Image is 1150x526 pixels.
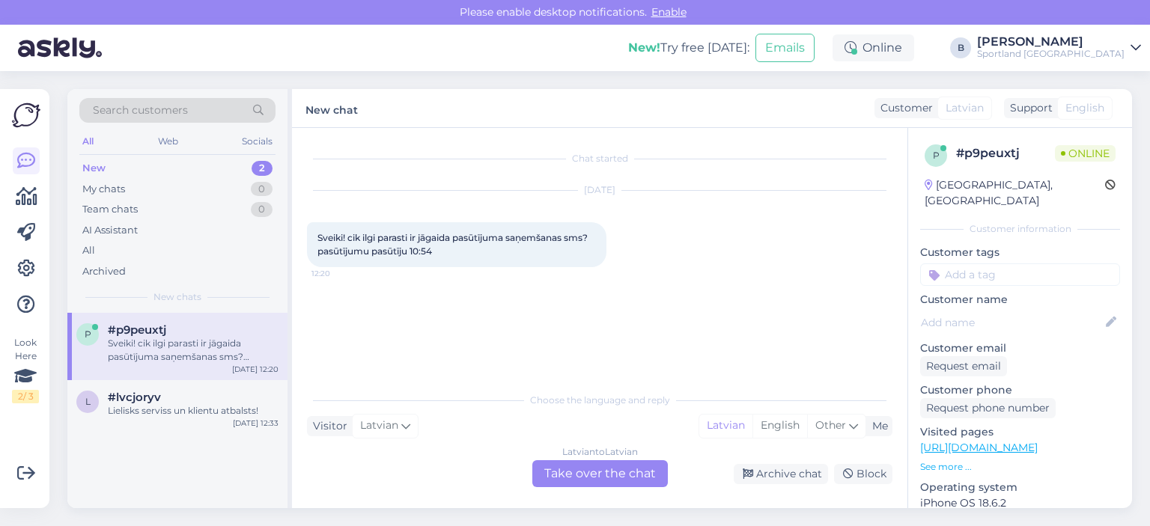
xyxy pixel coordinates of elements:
div: 2 / 3 [12,390,39,403]
div: All [79,132,97,151]
div: [DATE] 12:20 [232,364,279,375]
div: Online [833,34,914,61]
div: All [82,243,95,258]
span: Enable [647,5,691,19]
p: Operating system [920,480,1120,495]
span: Latvian [946,100,984,116]
span: New chats [153,290,201,304]
div: Me [866,418,888,434]
div: Chat started [307,152,892,165]
div: [DATE] [307,183,892,197]
span: Sveiki! cik ilgi parasti ir jāgaida pasūtījuma saņemšanas sms? pasūtījumu pasūtīju 10:54 [317,232,590,257]
div: Choose the language and reply [307,394,892,407]
div: Latvian to Latvian [562,445,638,459]
a: [URL][DOMAIN_NAME] [920,441,1038,454]
div: 0 [251,182,273,197]
span: l [85,396,91,407]
div: Web [155,132,181,151]
div: [GEOGRAPHIC_DATA], [GEOGRAPHIC_DATA] [925,177,1105,209]
div: English [752,415,807,437]
div: Support [1004,100,1053,116]
span: p [933,150,940,161]
div: Customer [874,100,933,116]
p: Customer tags [920,245,1120,260]
div: Request email [920,356,1007,376]
div: # p9peuxtj [956,144,1055,162]
div: 2 [252,161,273,176]
span: English [1065,100,1104,116]
div: Look Here [12,336,39,403]
div: Team chats [82,202,138,217]
span: Search customers [93,103,188,118]
div: 0 [251,202,273,217]
div: Archive chat [734,464,828,484]
div: Block [834,464,892,484]
div: Latvian [699,415,752,437]
span: #p9peuxtj [108,323,166,337]
div: Take over the chat [532,460,668,487]
div: [PERSON_NAME] [977,36,1125,48]
div: Request phone number [920,398,1056,418]
p: Customer email [920,340,1120,356]
div: [DATE] 12:33 [233,418,279,429]
div: Socials [239,132,276,151]
div: AI Assistant [82,223,138,238]
p: Visited pages [920,424,1120,440]
input: Add name [921,314,1103,331]
p: See more ... [920,460,1120,474]
p: iPhone OS 18.6.2 [920,495,1120,511]
div: Customer information [920,222,1120,236]
span: Online [1055,145,1116,162]
div: Lielisks serviss un klientu atbalsts! [108,404,279,418]
div: B [950,37,971,58]
div: New [82,161,106,176]
span: p [85,328,91,340]
button: Emails [755,34,815,62]
div: Try free [DATE]: [628,39,749,57]
span: Latvian [360,418,398,434]
label: New chat [305,98,358,118]
div: Sportland [GEOGRAPHIC_DATA] [977,48,1125,60]
a: [PERSON_NAME]Sportland [GEOGRAPHIC_DATA] [977,36,1141,60]
span: 12:20 [311,268,368,279]
div: My chats [82,182,125,197]
img: Askly Logo [12,101,40,129]
div: Archived [82,264,126,279]
span: #lvcjoryv [108,391,161,404]
span: Other [815,418,846,432]
div: Visitor [307,418,347,434]
div: Sveiki! cik ilgi parasti ir jāgaida pasūtījuma saņemšanas sms? pasūtījumu pasūtīju 10:54 [108,337,279,364]
input: Add a tag [920,263,1120,286]
p: Customer phone [920,382,1120,398]
b: New! [628,40,660,55]
p: Customer name [920,292,1120,308]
